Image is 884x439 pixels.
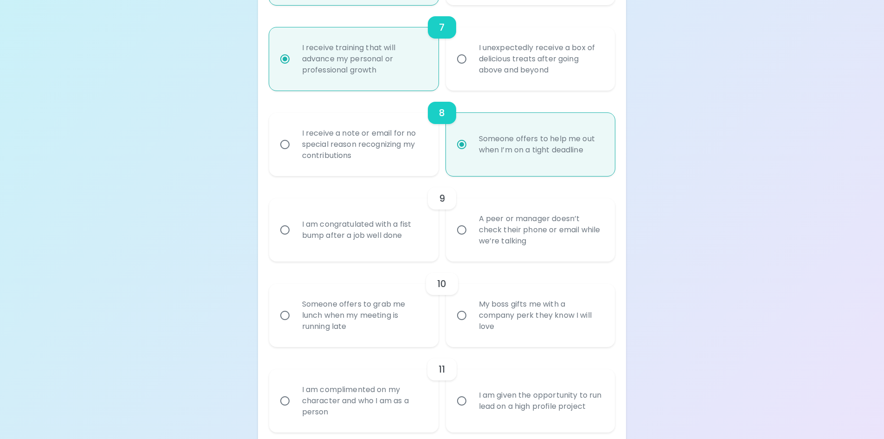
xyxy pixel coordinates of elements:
div: I am complimented on my character and who I am as a person [295,373,433,429]
h6: 8 [439,105,445,120]
div: I receive training that will advance my personal or professional growth [295,31,433,87]
div: I unexpectedly receive a box of delicious treats after going above and beyond [471,31,610,87]
h6: 11 [439,362,445,377]
div: choice-group-check [269,91,615,176]
div: I receive a note or email for no special reason recognizing my contributions [295,117,433,172]
div: choice-group-check [269,5,615,91]
div: I am given the opportunity to run lead on a high profile project [471,379,610,423]
div: choice-group-check [269,262,615,347]
h6: 7 [439,20,445,35]
div: My boss gifts me with a company perk they know I will love [471,288,610,343]
h6: 9 [439,191,445,206]
div: choice-group-check [269,347,615,432]
h6: 10 [437,276,446,291]
div: Someone offers to help me out when I’m on a tight deadline [471,122,610,167]
div: choice-group-check [269,176,615,262]
div: Someone offers to grab me lunch when my meeting is running late [295,288,433,343]
div: I am congratulated with a fist bump after a job well done [295,208,433,252]
div: A peer or manager doesn’t check their phone or email while we’re talking [471,202,610,258]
